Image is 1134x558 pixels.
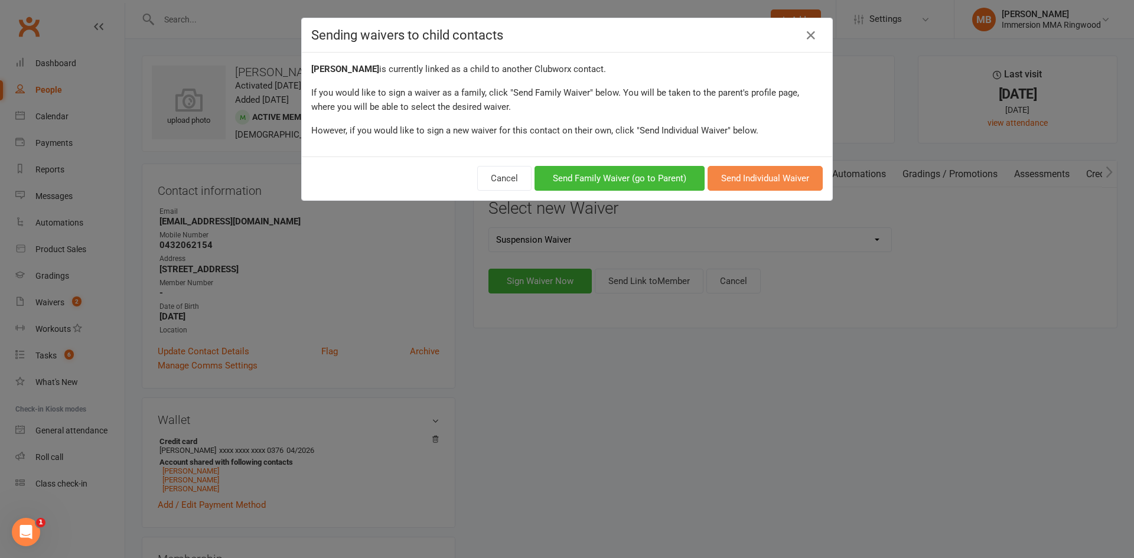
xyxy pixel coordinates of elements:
[801,26,820,45] a: Close
[535,166,705,191] button: Send Family Waiver (go to Parent)
[311,86,823,114] div: If you would like to sign a waiver as a family, click "Send Family Waiver" below. You will be tak...
[311,123,823,138] div: However, if you would like to sign a new waiver for this contact on their own, click "Send Indivi...
[311,64,379,74] strong: [PERSON_NAME]
[36,518,45,527] span: 1
[311,28,823,43] h4: Sending waivers to child contacts
[12,518,40,546] iframe: Intercom live chat
[311,62,823,76] div: is currently linked as a child to another Clubworx contact.
[477,166,532,191] button: Cancel
[708,166,823,191] button: Send Individual Waiver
